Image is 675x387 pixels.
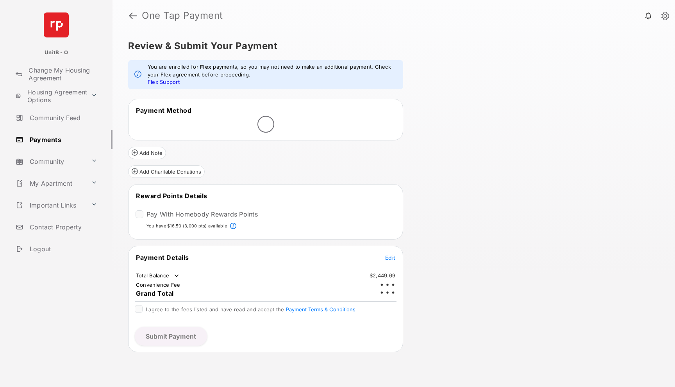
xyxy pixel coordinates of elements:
span: Grand Total [136,289,174,297]
a: Change My Housing Agreement [12,65,112,83]
a: Flex Support [148,79,180,85]
strong: Flex [200,64,211,70]
span: Reward Points Details [136,192,207,200]
a: Important Links [12,196,88,215]
em: You are enrolled for payments, so you may not need to make an additional payment. Check your Flex... [148,63,397,86]
span: Payment Details [136,254,189,261]
p: UnitB - O [45,49,68,57]
button: Edit [385,254,395,261]
span: I agree to the fees listed and have read and accept the [146,306,355,312]
a: Contact Property [12,218,112,236]
td: Total Balance [136,272,180,280]
strong: One Tap Payment [142,11,223,20]
img: svg+xml;base64,PHN2ZyB4bWxucz0iaHR0cDovL3d3dy53My5vcmcvMjAwMC9zdmciIHdpZHRoPSI2NCIgaGVpZ2h0PSI2NC... [44,12,69,37]
button: I agree to the fees listed and have read and accept the [286,306,355,312]
label: Pay With Homebody Rewards Points [146,210,258,218]
button: Submit Payment [135,327,207,346]
h5: Review & Submit Your Payment [128,41,653,51]
a: My Apartment [12,174,88,193]
a: Community Feed [12,108,112,127]
a: Logout [12,240,112,258]
a: Housing Agreement Options [12,87,88,105]
td: $2,449.69 [369,272,396,279]
button: Add Charitable Donations [128,165,205,178]
a: Community [12,152,88,171]
span: Payment Method [136,107,191,114]
a: Payments [12,130,112,149]
button: Add Note [128,147,166,159]
span: Edit [385,254,395,261]
p: You have $16.50 (3,000 pts) available [146,223,227,229]
td: Convenience Fee [136,281,181,288]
